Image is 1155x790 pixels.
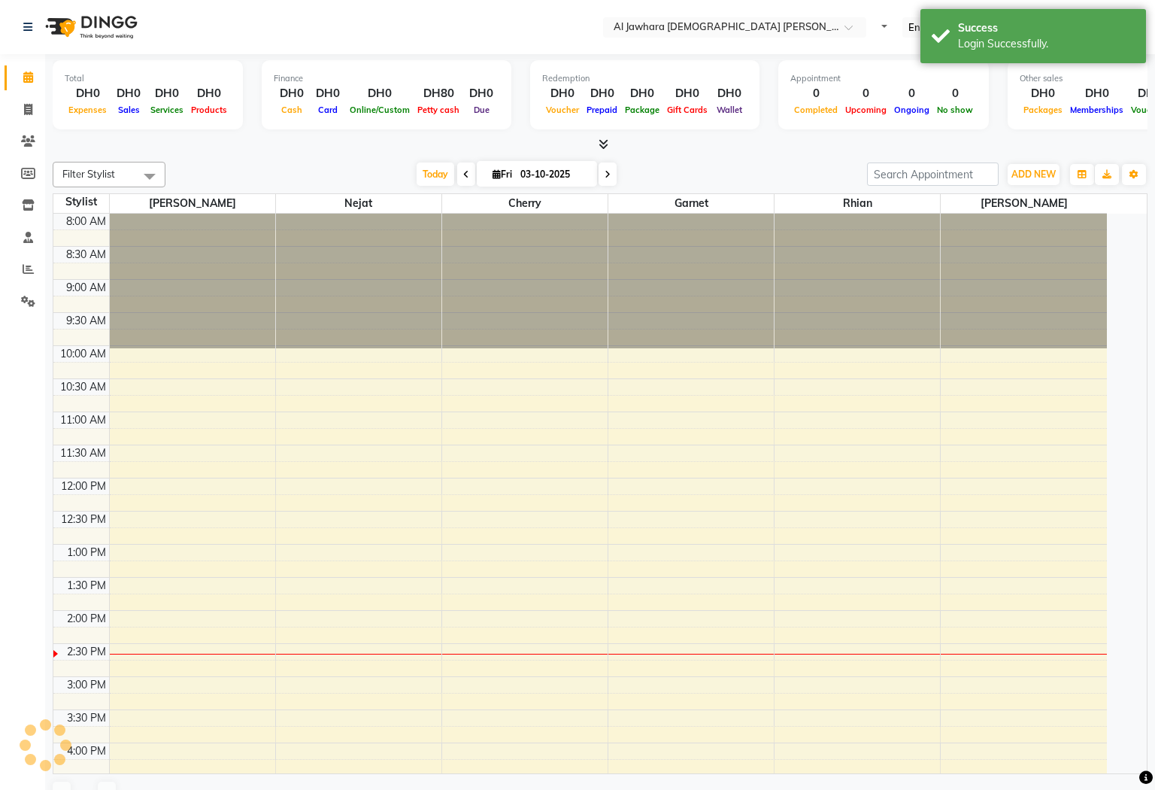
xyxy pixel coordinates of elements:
[583,105,621,115] span: Prepaid
[57,445,109,461] div: 11:30 AM
[147,85,187,102] div: DH0
[713,105,746,115] span: Wallet
[346,105,414,115] span: Online/Custom
[621,85,663,102] div: DH0
[277,105,306,115] span: Cash
[346,85,414,102] div: DH0
[1011,169,1056,180] span: ADD NEW
[64,611,109,627] div: 2:00 PM
[64,710,109,726] div: 3:30 PM
[64,644,109,660] div: 2:30 PM
[790,85,841,102] div: 0
[58,512,109,527] div: 12:30 PM
[414,105,463,115] span: Petty cash
[57,346,109,362] div: 10:00 AM
[314,105,341,115] span: Card
[542,85,583,102] div: DH0
[62,168,115,180] span: Filter Stylist
[470,105,493,115] span: Due
[57,379,109,395] div: 10:30 AM
[516,163,591,186] input: 2025-10-03
[64,578,109,594] div: 1:30 PM
[790,105,841,115] span: Completed
[187,85,231,102] div: DH0
[38,6,141,48] img: logo
[841,105,890,115] span: Upcoming
[65,105,111,115] span: Expenses
[65,72,231,85] div: Total
[1020,105,1066,115] span: Packages
[64,545,109,561] div: 1:00 PM
[114,105,144,115] span: Sales
[310,85,346,102] div: DH0
[933,85,977,102] div: 0
[663,85,711,102] div: DH0
[542,72,747,85] div: Redemption
[775,194,940,213] span: rhian
[941,194,1107,213] span: [PERSON_NAME]
[442,194,608,213] span: Cherry
[1066,85,1127,102] div: DH0
[274,72,499,85] div: Finance
[890,85,933,102] div: 0
[621,105,663,115] span: Package
[711,85,747,102] div: DH0
[187,105,231,115] span: Products
[276,194,441,213] span: nejat
[1066,105,1127,115] span: Memberships
[53,194,109,210] div: Stylist
[663,105,711,115] span: Gift Cards
[63,280,109,296] div: 9:00 AM
[274,85,310,102] div: DH0
[489,169,516,180] span: Fri
[463,85,499,102] div: DH0
[63,247,109,263] div: 8:30 AM
[110,194,275,213] span: [PERSON_NAME]
[1020,85,1066,102] div: DH0
[841,85,890,102] div: 0
[1008,164,1060,185] button: ADD NEW
[57,412,109,428] div: 11:00 AM
[147,105,187,115] span: Services
[63,214,109,229] div: 8:00 AM
[933,105,977,115] span: No show
[958,20,1135,36] div: Success
[867,163,999,186] input: Search Appointment
[64,677,109,693] div: 3:00 PM
[890,105,933,115] span: Ongoing
[608,194,774,213] span: Garnet
[583,85,621,102] div: DH0
[64,743,109,759] div: 4:00 PM
[790,72,977,85] div: Appointment
[63,313,109,329] div: 9:30 AM
[958,36,1135,52] div: Login Successfully.
[542,105,583,115] span: Voucher
[111,85,147,102] div: DH0
[65,85,111,102] div: DH0
[414,85,463,102] div: DH80
[58,479,109,494] div: 12:00 PM
[417,163,454,186] span: Today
